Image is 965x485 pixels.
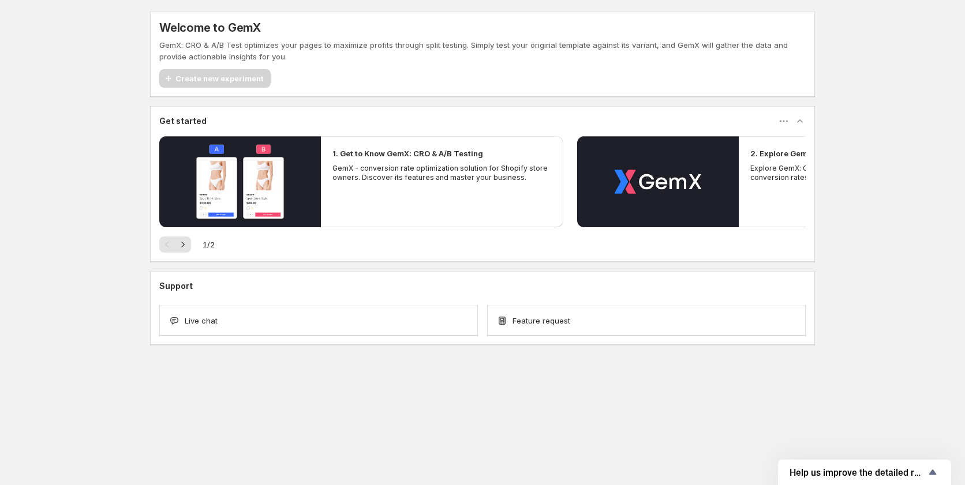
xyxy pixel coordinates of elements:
h2: 2. Explore GemX: CRO & A/B Testing Use Cases [750,148,929,159]
h3: Get started [159,115,207,127]
nav: Pagination [159,236,191,253]
span: Feature request [513,315,570,326]
h5: Welcome to GemX [159,21,261,35]
p: GemX: CRO & A/B Test optimizes your pages to maximize profits through split testing. Simply test ... [159,39,806,62]
h3: Support [159,280,193,292]
button: Show survey - Help us improve the detailed report for A/B campaigns [790,465,940,479]
button: Play video [577,136,739,227]
span: Live chat [185,315,218,326]
button: Play video [159,136,321,227]
span: 1 / 2 [203,239,215,250]
span: Help us improve the detailed report for A/B campaigns [790,467,926,478]
p: GemX - conversion rate optimization solution for Shopify store owners. Discover its features and ... [332,164,552,182]
h2: 1. Get to Know GemX: CRO & A/B Testing [332,148,483,159]
button: Next [175,236,191,253]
